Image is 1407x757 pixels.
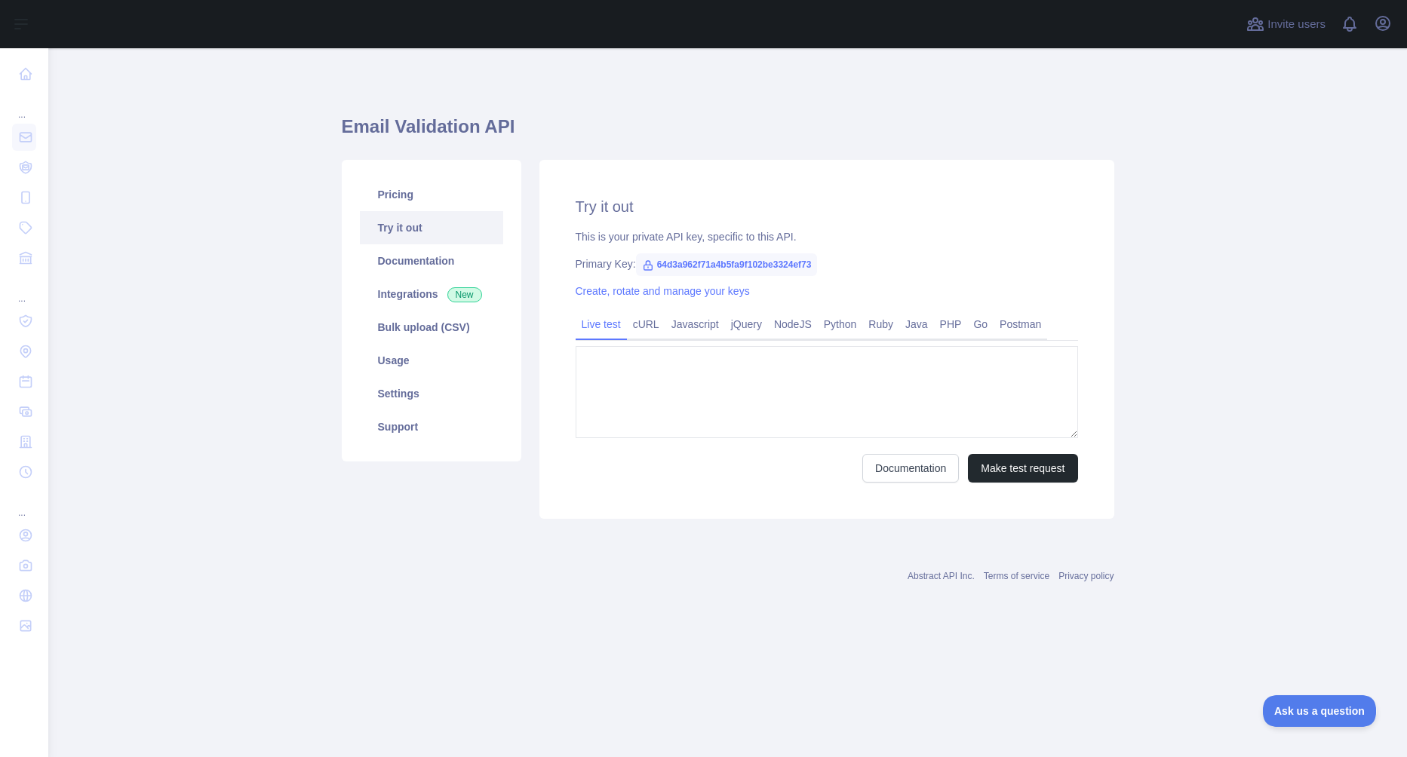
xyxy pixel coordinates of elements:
a: PHP [934,312,968,336]
div: ... [12,90,36,121]
a: Live test [576,312,627,336]
a: Go [967,312,994,336]
span: New [447,287,482,302]
a: Usage [360,344,503,377]
a: Create, rotate and manage your keys [576,285,750,297]
div: This is your private API key, specific to this API. [576,229,1078,244]
span: 64d3a962f71a4b5fa9f102be3324ef73 [636,253,818,276]
a: Documentation [360,244,503,277]
a: Integrations New [360,277,503,311]
a: jQuery [725,312,768,336]
div: Primary Key: [576,256,1078,271]
a: Java [899,312,934,336]
a: Javascript [665,312,725,336]
h1: Email Validation API [342,115,1114,151]
a: NodeJS [768,312,818,336]
a: Abstract API Inc. [908,571,975,581]
a: Pricing [360,178,503,211]
div: ... [12,489,36,519]
a: Documentation [862,454,959,483]
a: Bulk upload (CSV) [360,311,503,344]
iframe: Toggle Customer Support [1263,695,1377,727]
button: Invite users [1243,12,1329,36]
a: Ruby [862,312,899,336]
a: Settings [360,377,503,410]
a: cURL [627,312,665,336]
div: ... [12,274,36,305]
a: Python [818,312,863,336]
a: Support [360,410,503,443]
a: Privacy policy [1058,571,1114,581]
span: Invite users [1267,16,1326,33]
a: Terms of service [984,571,1049,581]
button: Make test request [968,454,1077,483]
h2: Try it out [576,196,1078,217]
a: Postman [994,312,1047,336]
a: Try it out [360,211,503,244]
